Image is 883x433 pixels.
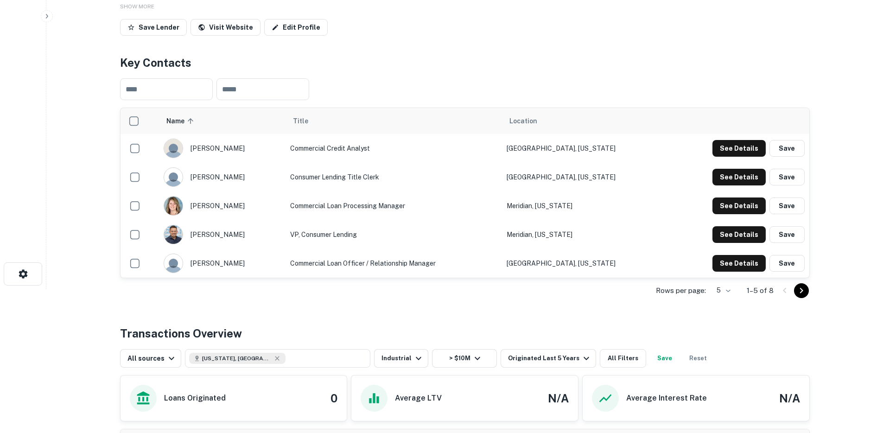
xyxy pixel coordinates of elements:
p: 1–5 of 8 [747,285,774,296]
a: Edit Profile [264,19,328,36]
h6: Average LTV [395,393,442,404]
h4: N/A [779,390,800,407]
h4: Transactions Overview [120,325,242,342]
button: Reset [683,349,713,368]
button: Originated Last 5 Years [501,349,596,368]
button: See Details [712,226,766,243]
button: Save [769,226,805,243]
img: 1656519760821 [164,225,183,244]
h6: Average Interest Rate [626,393,707,404]
button: See Details [712,140,766,157]
div: [PERSON_NAME] [164,139,281,158]
td: Consumer Lending Title Clerk [286,163,502,191]
button: Save [769,255,805,272]
img: 244xhbkr7g40x6bsu4gi6q4ry [164,139,183,158]
img: 9c8pery4andzj6ohjkjp54ma2 [164,168,183,186]
div: [PERSON_NAME] [164,167,281,187]
td: Meridian, [US_STATE] [502,220,667,249]
button: Go to next page [794,283,809,298]
a: Visit Website [191,19,260,36]
button: Save [769,169,805,185]
span: [US_STATE], [GEOGRAPHIC_DATA] [202,354,272,363]
span: Location [509,115,537,127]
td: Meridian, [US_STATE] [502,191,667,220]
div: [PERSON_NAME] [164,254,281,273]
button: Save your search to get updates of matches that match your search criteria. [650,349,680,368]
div: [PERSON_NAME] [164,225,281,244]
button: See Details [712,197,766,214]
span: Title [293,115,320,127]
td: [GEOGRAPHIC_DATA], [US_STATE] [502,163,667,191]
div: [PERSON_NAME] [164,196,281,216]
th: Location [502,108,667,134]
p: Rows per page: [656,285,706,296]
button: Save [769,197,805,214]
button: Save [769,140,805,157]
td: [GEOGRAPHIC_DATA], [US_STATE] [502,249,667,278]
h4: N/A [548,390,569,407]
img: 9c8pery4andzj6ohjkjp54ma2 [164,254,183,273]
h4: 0 [330,390,337,407]
button: See Details [712,255,766,272]
td: VP, Consumer Lending [286,220,502,249]
span: Name [166,115,197,127]
span: SHOW MORE [120,3,154,10]
div: All sources [127,353,177,364]
td: Commercial Credit Analyst [286,134,502,163]
td: [GEOGRAPHIC_DATA], [US_STATE] [502,134,667,163]
button: Save Lender [120,19,187,36]
h4: Key Contacts [120,54,810,71]
button: All Filters [600,349,646,368]
h6: Loans Originated [164,393,226,404]
button: Industrial [374,349,428,368]
td: Commercial Loan Officer / Relationship Manager [286,249,502,278]
div: 5 [710,284,732,297]
button: All sources [120,349,181,368]
div: scrollable content [121,108,809,278]
td: Commercial Loan Processing Manager [286,191,502,220]
button: > $10M [432,349,497,368]
div: Originated Last 5 Years [508,353,592,364]
img: 1517223601770 [164,197,183,215]
th: Title [286,108,502,134]
iframe: Chat Widget [837,359,883,403]
button: See Details [712,169,766,185]
th: Name [159,108,286,134]
button: [US_STATE], [GEOGRAPHIC_DATA] [185,349,370,368]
